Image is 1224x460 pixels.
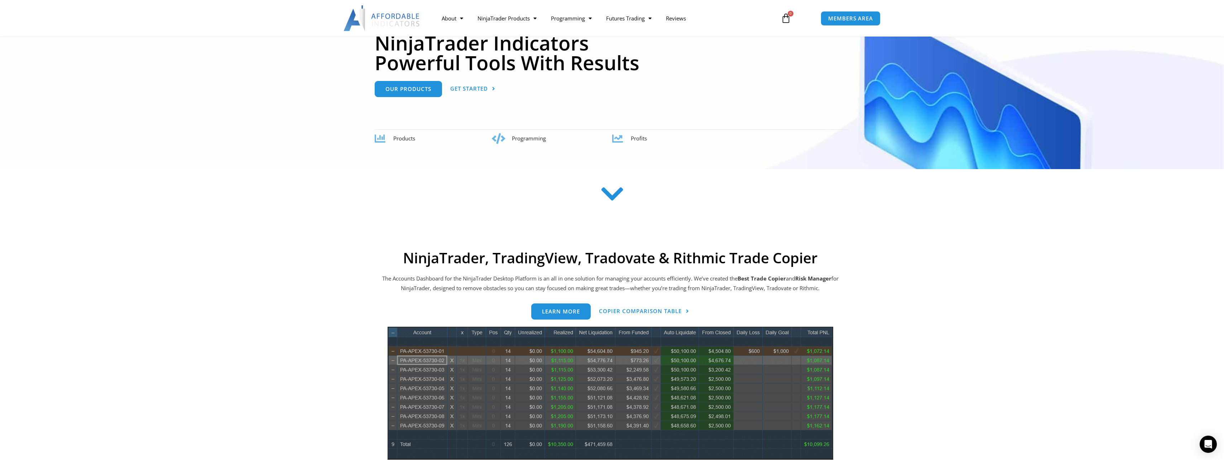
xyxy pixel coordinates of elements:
[435,10,773,27] nav: Menu
[788,11,793,16] span: 0
[435,10,470,27] a: About
[531,303,591,320] a: Learn more
[659,10,693,27] a: Reviews
[828,16,873,21] span: MEMBERS AREA
[770,8,802,29] a: 0
[738,275,786,282] b: Best Trade Copier
[599,10,659,27] a: Futures Trading
[393,135,415,142] span: Products
[385,86,431,92] span: Our Products
[599,308,682,314] span: Copier Comparison Table
[375,33,849,72] h1: NinjaTrader Indicators Powerful Tools With Results
[450,81,495,97] a: Get Started
[821,11,880,26] a: MEMBERS AREA
[344,5,421,31] img: LogoAI | Affordable Indicators – NinjaTrader
[795,275,831,282] strong: Risk Manager
[381,249,840,267] h2: NinjaTrader, TradingView, Tradovate & Rithmic Trade Copier
[388,327,833,460] img: wideview8 28 2 | Affordable Indicators – NinjaTrader
[1200,436,1217,453] div: Open Intercom Messenger
[544,10,599,27] a: Programming
[381,274,840,294] p: The Accounts Dashboard for the NinjaTrader Desktop Platform is an all in one solution for managin...
[375,81,442,97] a: Our Products
[599,303,689,320] a: Copier Comparison Table
[631,135,647,142] span: Profits
[470,10,544,27] a: NinjaTrader Products
[450,86,488,91] span: Get Started
[542,309,580,314] span: Learn more
[512,135,546,142] span: Programming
